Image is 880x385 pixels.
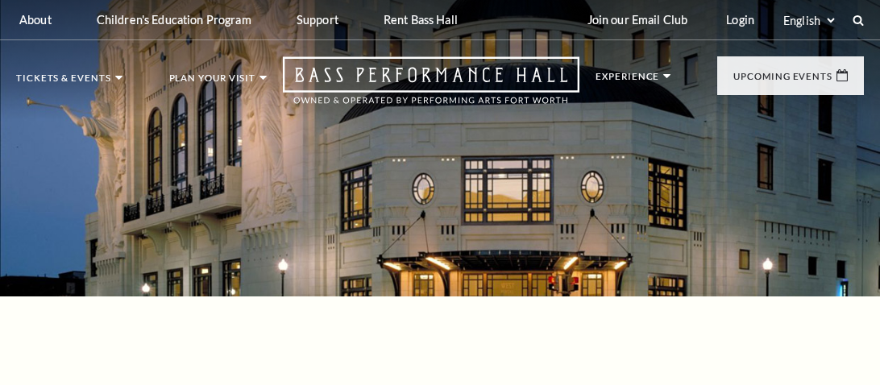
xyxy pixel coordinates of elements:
[733,72,832,89] p: Upcoming Events
[169,73,256,91] p: Plan Your Visit
[97,13,251,27] p: Children's Education Program
[596,72,659,89] p: Experience
[16,73,111,91] p: Tickets & Events
[19,13,52,27] p: About
[384,13,458,27] p: Rent Bass Hall
[297,13,338,27] p: Support
[780,13,837,28] select: Select:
